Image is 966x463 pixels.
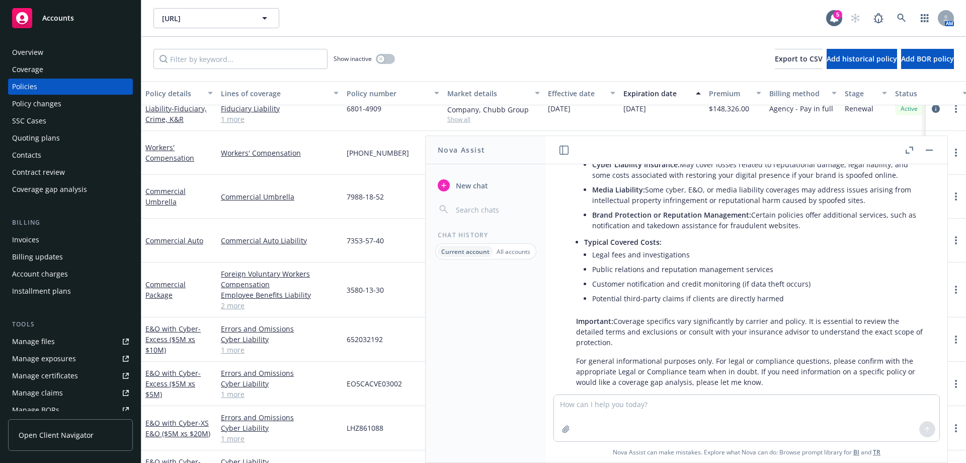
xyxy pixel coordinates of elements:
a: Management Liability [145,93,207,124]
span: [URL] [162,13,249,24]
a: Installment plans [8,283,133,299]
span: 7353-57-40 [347,235,384,246]
button: Lines of coverage [217,81,343,105]
a: Manage BORs [8,402,133,418]
span: LHZ861088 [347,423,383,433]
div: Billing updates [12,249,63,265]
div: Policies [12,79,37,95]
a: Accounts [8,4,133,32]
a: more [950,378,962,390]
a: Cyber Liability [221,334,339,345]
a: E&O with Cyber [145,368,201,399]
span: - XS E&O ($5M xs $20M) [145,418,210,438]
li: Legal fees and investigations [592,247,925,262]
a: 1 more [221,345,339,355]
p: Current account [441,247,490,256]
a: 1 more [221,433,339,444]
li: Public relations and reputation management services [592,262,925,277]
span: [PHONE_NUMBER] [347,148,409,158]
a: Commercial Auto [145,236,203,245]
span: Cyber Liability Insurance: [592,160,680,169]
div: Account charges [12,266,68,282]
div: Chat History [426,231,546,239]
a: Start snowing [845,8,865,28]
span: EO5CACVE03002 [347,378,402,389]
button: [URL] [153,8,279,28]
div: Installment plans [12,283,71,299]
button: Billing method [765,81,841,105]
div: Market details [447,88,529,99]
a: Coverage [8,61,133,78]
div: Billing [8,218,133,228]
button: New chat [434,176,538,194]
a: circleInformation [930,103,942,115]
span: Add historical policy [827,54,897,63]
span: Accounts [42,14,74,22]
div: 5 [833,10,842,19]
div: SSC Cases [12,113,46,129]
span: [DATE] [623,103,646,114]
a: Errors and Omissions [221,368,339,378]
span: Typical Covered Costs: [584,237,662,247]
span: [DATE] [548,103,571,114]
span: Active [899,104,919,113]
h1: Nova Assist [438,145,485,155]
a: Search [892,8,912,28]
a: more [950,147,962,159]
a: Billing updates [8,249,133,265]
div: Policy changes [12,96,61,112]
a: Commercial Auto Liability [221,235,339,246]
button: Export to CSV [775,49,823,69]
a: Manage certificates [8,368,133,384]
div: Premium [709,88,750,99]
span: Export to CSV [775,54,823,63]
input: Search chats [454,203,534,217]
div: Policy details [145,88,202,99]
a: Report a Bug [868,8,889,28]
div: Manage certificates [12,368,78,384]
a: E&O with Cyber [145,324,201,355]
a: more [950,422,962,434]
li: Some cyber, E&O, or media liability coverages may address issues arising from intellectual proper... [592,182,925,208]
input: Filter by keyword... [153,49,328,69]
a: Coverage gap analysis [8,181,133,197]
div: Manage files [12,334,55,350]
a: Foreign Voluntary Workers Compensation [221,269,339,290]
span: Add BOR policy [901,54,954,63]
li: Potential third-party claims if clients are directly harmed [592,291,925,306]
div: Lines of coverage [221,88,328,99]
button: Policy number [343,81,443,105]
span: Nova Assist can make mistakes. Explore what Nova can do: Browse prompt library for and [613,442,880,462]
a: more [950,103,962,115]
span: Agency - Pay in full [769,103,833,114]
a: 1 more [221,389,339,400]
span: Manage exposures [8,351,133,367]
div: Quoting plans [12,130,60,146]
span: Important: [576,316,613,326]
p: Coverage specifics vary significantly by carrier and policy. It is essential to review the detail... [576,316,925,348]
button: Policy details [141,81,217,105]
span: - Excess ($5M xs $10M) [145,324,201,355]
li: May cover losses related to reputational damage, legal liability, and some costs associated with ... [592,157,925,182]
div: Status [895,88,956,99]
a: Contract review [8,164,133,180]
a: Commercial Umbrella [221,191,339,202]
div: Coverage gap analysis [12,181,87,197]
a: Policy changes [8,96,133,112]
button: Premium [705,81,765,105]
div: Tools [8,319,133,329]
a: Contacts [8,147,133,163]
p: For general informational purposes only. For legal or compliance questions, please confirm with t... [576,356,925,387]
div: Manage claims [12,385,63,401]
span: - Excess ($5M xs $5M) [145,368,201,399]
a: 2 more [221,300,339,311]
span: Renewal [845,103,873,114]
button: Expiration date [619,81,705,105]
a: Commercial Umbrella [145,186,186,207]
a: Overview [8,44,133,60]
button: Effective date [544,81,619,105]
a: Errors and Omissions [221,412,339,423]
a: Workers' Compensation [145,143,194,163]
span: New chat [454,180,488,191]
li: Customer notification and credit monitoring (if data theft occurs) [592,277,925,291]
